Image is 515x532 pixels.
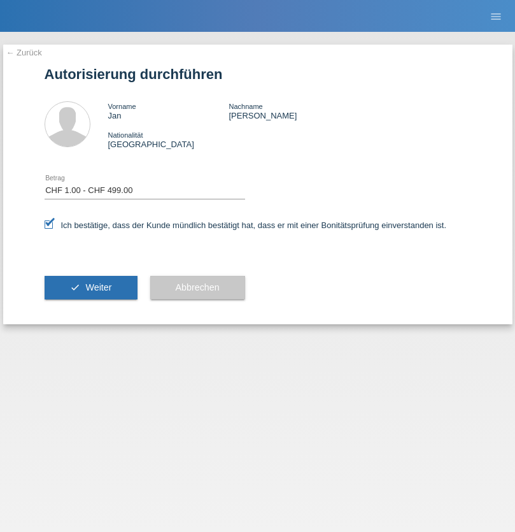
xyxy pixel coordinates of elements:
[45,276,138,300] button: check Weiter
[85,282,111,292] span: Weiter
[483,12,509,20] a: menu
[45,220,447,230] label: Ich bestätige, dass der Kunde mündlich bestätigt hat, dass er mit einer Bonitätsprüfung einversta...
[70,282,80,292] i: check
[108,131,143,139] span: Nationalität
[150,276,245,300] button: Abbrechen
[108,103,136,110] span: Vorname
[6,48,42,57] a: ← Zurück
[490,10,502,23] i: menu
[108,101,229,120] div: Jan
[176,282,220,292] span: Abbrechen
[108,130,229,149] div: [GEOGRAPHIC_DATA]
[229,101,349,120] div: [PERSON_NAME]
[229,103,262,110] span: Nachname
[45,66,471,82] h1: Autorisierung durchführen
